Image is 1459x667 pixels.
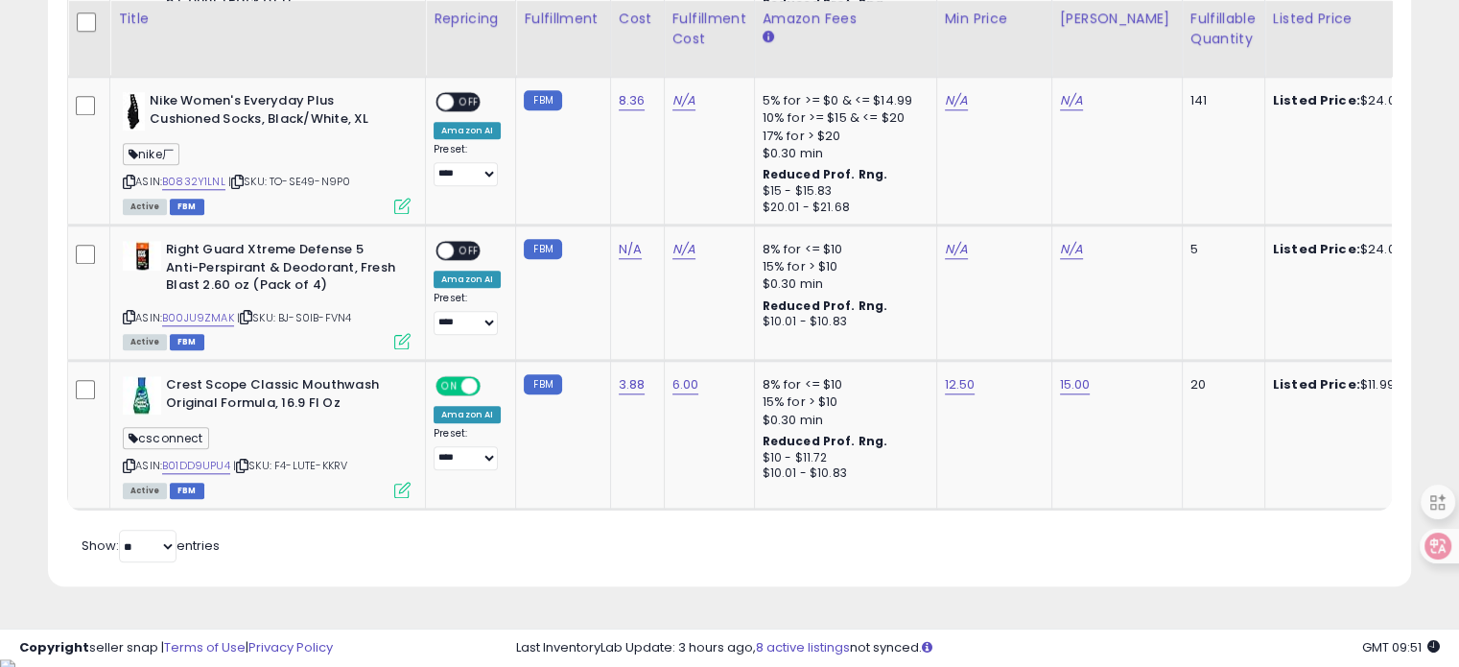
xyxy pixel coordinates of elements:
[233,458,347,473] span: | SKU: F4-LUTE-KKRV
[524,239,561,259] small: FBM
[763,275,922,293] div: $0.30 min
[19,638,89,656] strong: Copyright
[1190,241,1250,258] div: 5
[164,638,246,656] a: Terms of Use
[619,240,642,259] a: N/A
[763,128,922,145] div: 17% for > $20
[763,433,888,449] b: Reduced Prof. Rng.
[945,375,976,394] a: 12.50
[434,406,501,423] div: Amazon AI
[19,639,333,657] div: seller snap | |
[166,376,399,417] b: Crest Scope Classic Mouthwash Original Formula, 16.9 Fl Oz
[763,393,922,411] div: 15% for > $10
[123,199,167,215] span: All listings currently available for purchase on Amazon
[170,483,204,499] span: FBM
[434,122,501,139] div: Amazon AI
[170,334,204,350] span: FBM
[763,465,922,482] div: $10.01 - $10.83
[123,143,179,165] span: nike厂
[437,378,461,394] span: ON
[1190,92,1250,109] div: 141
[619,375,646,394] a: 3.88
[123,376,161,415] img: 4121m3I1zqL._SL40_.jpg
[162,458,230,474] a: B01DD9UPU4
[945,91,968,110] a: N/A
[524,9,601,29] div: Fulfillment
[228,174,350,189] span: | SKU: TO-SE49-N9P0
[123,376,411,496] div: ASIN:
[763,166,888,182] b: Reduced Prof. Rng.
[763,258,922,275] div: 15% for > $10
[170,199,204,215] span: FBM
[162,310,234,326] a: B00JU9ZMAK
[478,378,508,394] span: OFF
[123,427,209,449] span: csconnect
[1060,240,1083,259] a: N/A
[123,92,145,131] img: 21I2EYxTbwL._SL40_.jpg
[763,314,922,330] div: $10.01 - $10.83
[1273,241,1432,258] div: $24.00
[454,243,484,259] span: OFF
[756,638,850,656] a: 8 active listings
[763,29,774,46] small: Amazon Fees.
[763,9,929,29] div: Amazon Fees
[454,94,484,110] span: OFF
[619,9,656,29] div: Cost
[763,109,922,127] div: 10% for >= $15 & <= $20
[248,638,333,656] a: Privacy Policy
[763,183,922,200] div: $15 - $15.83
[434,9,507,29] div: Repricing
[150,92,383,132] b: Nike Women's Everyday Plus Cushioned Socks, Black/White, XL
[1273,91,1360,109] b: Listed Price:
[672,9,746,49] div: Fulfillment Cost
[1273,92,1432,109] div: $24.00
[118,9,417,29] div: Title
[1060,9,1174,29] div: [PERSON_NAME]
[166,241,399,299] b: Right Guard Xtreme Defense 5 Anti-Perspirant & Deodorant, Fresh Blast 2.60 oz (Pack of 4)
[237,310,351,325] span: | SKU: BJ-S0IB-FVN4
[123,241,161,271] img: 31HvBvukjCL._SL40_.jpg
[1190,376,1250,393] div: 20
[1060,375,1091,394] a: 15.00
[1273,240,1360,258] b: Listed Price:
[524,90,561,110] small: FBM
[945,240,968,259] a: N/A
[763,412,922,429] div: $0.30 min
[763,298,888,314] b: Reduced Prof. Rng.
[516,639,1440,657] div: Last InventoryLab Update: 3 hours ago, not synced.
[123,483,167,499] span: All listings currently available for purchase on Amazon
[434,143,501,186] div: Preset:
[1060,91,1083,110] a: N/A
[672,240,695,259] a: N/A
[162,174,225,190] a: B0832Y1LNL
[763,376,922,393] div: 8% for <= $10
[763,145,922,162] div: $0.30 min
[672,91,695,110] a: N/A
[619,91,646,110] a: 8.36
[763,241,922,258] div: 8% for <= $10
[434,271,501,288] div: Amazon AI
[1273,375,1360,393] b: Listed Price:
[672,375,699,394] a: 6.00
[524,374,561,394] small: FBM
[1190,9,1257,49] div: Fulfillable Quantity
[123,334,167,350] span: All listings currently available for purchase on Amazon
[123,241,411,347] div: ASIN:
[1273,376,1432,393] div: $11.99
[82,536,220,555] span: Show: entries
[1362,638,1440,656] span: 2025-09-16 09:51 GMT
[763,450,922,466] div: $10 - $11.72
[763,200,922,216] div: $20.01 - $21.68
[434,427,501,470] div: Preset:
[1273,9,1439,29] div: Listed Price
[945,9,1044,29] div: Min Price
[434,292,501,335] div: Preset:
[763,92,922,109] div: 5% for >= $0 & <= $14.99
[123,92,411,212] div: ASIN:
